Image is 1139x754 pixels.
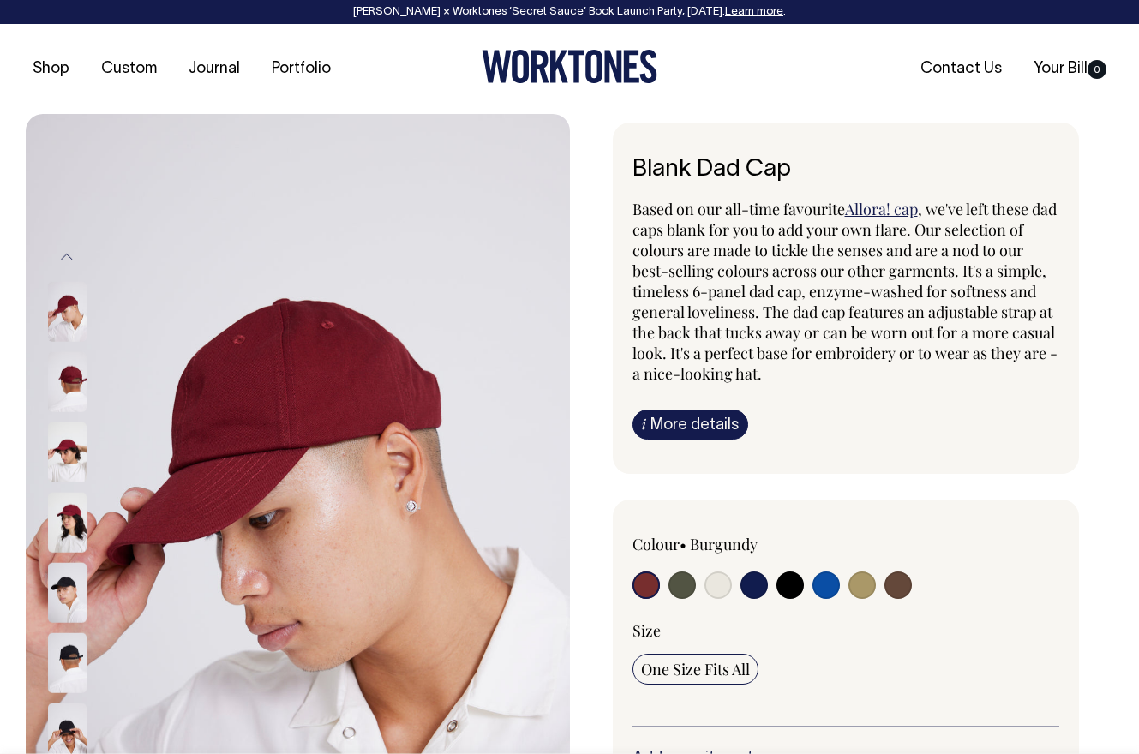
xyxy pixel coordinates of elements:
[48,281,87,341] img: burgundy
[26,55,76,83] a: Shop
[632,199,845,219] span: Based on our all-time favourite
[632,410,748,440] a: iMore details
[48,351,87,411] img: burgundy
[632,157,1060,183] h6: Blank Dad Cap
[690,534,758,554] label: Burgundy
[914,55,1009,83] a: Contact Us
[54,238,80,277] button: Previous
[17,6,1122,18] div: [PERSON_NAME] × Worktones ‘Secret Sauce’ Book Launch Party, [DATE]. .
[845,199,918,219] a: Allora! cap
[1027,55,1113,83] a: Your Bill0
[632,620,1060,641] div: Size
[632,199,1058,384] span: , we've left these dad caps blank for you to add your own flare. Our selection of colours are mad...
[48,562,87,622] img: black
[48,492,87,552] img: burgundy
[94,55,164,83] a: Custom
[182,55,247,83] a: Journal
[725,7,783,17] a: Learn more
[680,534,686,554] span: •
[632,534,803,554] div: Colour
[641,659,750,679] span: One Size Fits All
[265,55,338,83] a: Portfolio
[632,654,758,685] input: One Size Fits All
[48,422,87,482] img: burgundy
[642,415,646,433] span: i
[48,632,87,692] img: black
[1088,60,1106,79] span: 0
